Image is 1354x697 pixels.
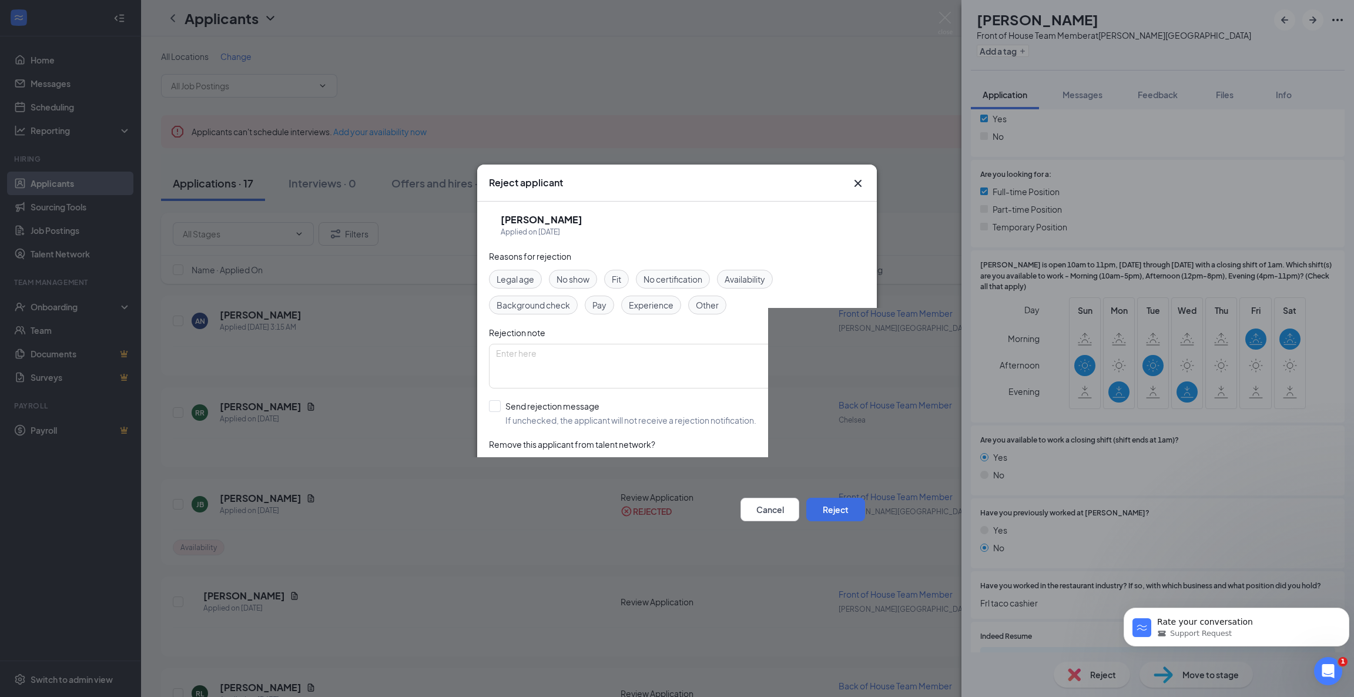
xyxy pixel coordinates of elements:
[644,273,702,286] span: No certification
[557,273,589,286] span: No show
[592,299,606,311] span: Pay
[497,273,534,286] span: Legal age
[612,273,621,286] span: Fit
[806,498,865,521] button: Reject
[1119,583,1354,665] iframe: Intercom notifications message
[851,176,865,190] button: Close
[501,213,582,226] h5: [PERSON_NAME]
[851,176,865,190] svg: Cross
[740,498,799,521] button: Cancel
[696,299,719,311] span: Other
[489,251,571,262] span: Reasons for rejection
[1314,657,1342,685] iframe: Intercom live chat
[629,299,673,311] span: Experience
[489,176,563,189] h3: Reject applicant
[517,460,531,474] span: Yes
[1338,657,1348,666] span: 1
[489,439,655,450] span: Remove this applicant from talent network?
[725,273,765,286] span: Availability
[489,327,545,338] span: Rejection note
[497,299,570,311] span: Background check
[501,226,582,238] div: Applied on [DATE]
